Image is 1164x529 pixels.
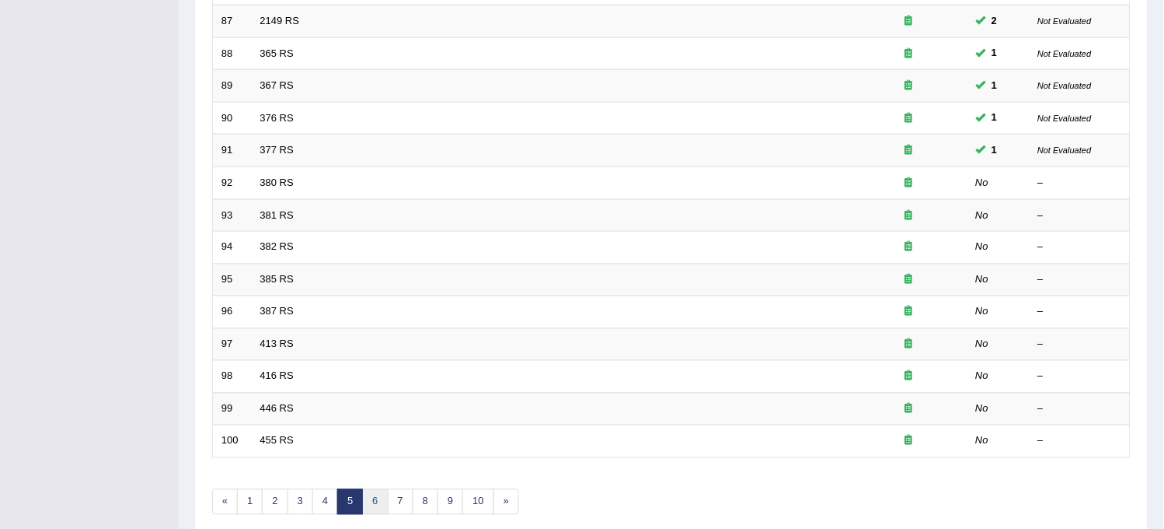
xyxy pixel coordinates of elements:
[260,338,294,350] a: 413 RS
[213,102,252,135] td: 90
[213,5,252,38] td: 87
[1038,305,1122,320] div: –
[976,403,989,415] em: No
[986,13,1004,30] span: You can still take this question
[1038,49,1092,58] small: Not Evaluated
[859,14,959,29] div: Exam occurring question
[1038,145,1092,155] small: Not Evaluated
[260,79,294,91] a: 367 RS
[260,435,294,447] a: 455 RS
[262,489,288,515] a: 2
[859,305,959,320] div: Exam occurring question
[337,489,363,515] a: 5
[976,435,989,447] em: No
[1038,402,1122,417] div: –
[859,176,959,191] div: Exam occurring question
[859,370,959,384] div: Exam occurring question
[986,78,1004,94] span: You can still take this question
[859,434,959,449] div: Exam occurring question
[976,209,989,221] em: No
[213,426,252,458] td: 100
[1038,370,1122,384] div: –
[213,264,252,296] td: 95
[859,111,959,126] div: Exam occurring question
[260,177,294,188] a: 380 RS
[213,135,252,167] td: 91
[976,177,989,188] em: No
[260,47,294,59] a: 365 RS
[859,143,959,158] div: Exam occurring question
[288,489,313,515] a: 3
[1038,434,1122,449] div: –
[413,489,438,515] a: 8
[859,338,959,352] div: Exam occurring question
[213,232,252,264] td: 94
[976,241,989,253] em: No
[859,240,959,255] div: Exam occurring question
[976,306,989,317] em: No
[388,489,413,515] a: 7
[260,209,294,221] a: 381 RS
[213,37,252,70] td: 88
[986,142,1004,159] span: You can still take this question
[260,144,294,156] a: 377 RS
[976,338,989,350] em: No
[1038,338,1122,352] div: –
[260,274,294,286] a: 385 RS
[213,361,252,394] td: 98
[437,489,463,515] a: 9
[1038,16,1092,26] small: Not Evaluated
[213,296,252,329] td: 96
[1038,176,1122,191] div: –
[260,112,294,124] a: 376 RS
[213,328,252,361] td: 97
[260,403,294,415] a: 446 RS
[462,489,493,515] a: 10
[1038,208,1122,223] div: –
[976,274,989,286] em: No
[260,241,294,253] a: 382 RS
[260,370,294,382] a: 416 RS
[213,199,252,232] td: 93
[1038,240,1122,255] div: –
[859,79,959,93] div: Exam occurring question
[976,370,989,382] em: No
[859,402,959,417] div: Exam occurring question
[213,70,252,103] td: 89
[260,306,294,317] a: 387 RS
[312,489,338,515] a: 4
[212,489,238,515] a: «
[362,489,388,515] a: 6
[237,489,263,515] a: 1
[213,166,252,199] td: 92
[986,45,1004,61] span: You can still take this question
[986,110,1004,126] span: You can still take this question
[493,489,519,515] a: »
[1038,114,1092,123] small: Not Evaluated
[859,208,959,223] div: Exam occurring question
[859,273,959,288] div: Exam occurring question
[1038,81,1092,90] small: Not Evaluated
[260,15,300,26] a: 2149 RS
[213,393,252,426] td: 99
[1038,273,1122,288] div: –
[859,47,959,61] div: Exam occurring question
